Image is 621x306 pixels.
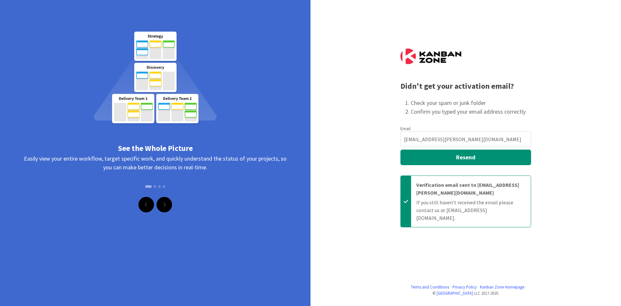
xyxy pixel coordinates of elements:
a: Privacy Policy [452,284,477,290]
div: © LLC 2017- 2025 . [400,290,531,296]
a: Kanban Zone Homepage [480,284,524,290]
li: Check your spam or junk folder [411,98,531,107]
button: Slide 1 [145,185,152,188]
a: Terms and Conditions [411,284,449,290]
div: See the Whole Picture [23,142,288,154]
button: Slide 3 [158,182,161,191]
label: Email [400,126,410,131]
button: Slide 4 [163,182,165,191]
div: Easily view your entire workflow, target specific work, and quickly understand the status of your... [23,154,288,196]
img: Kanban Zone [400,49,461,64]
div: If you still haven’t received the email please contact us at [EMAIL_ADDRESS][DOMAIN_NAME]. [416,198,526,222]
li: Confirm you typed your email address correctly [411,107,531,116]
div: Didn't get your activation email? [400,80,531,92]
button: Resend [400,150,531,165]
a: [GEOGRAPHIC_DATA] [437,290,473,296]
div: Verification email sent to [EMAIL_ADDRESS][PERSON_NAME][DOMAIN_NAME] [416,181,526,197]
button: Slide 2 [154,182,156,191]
